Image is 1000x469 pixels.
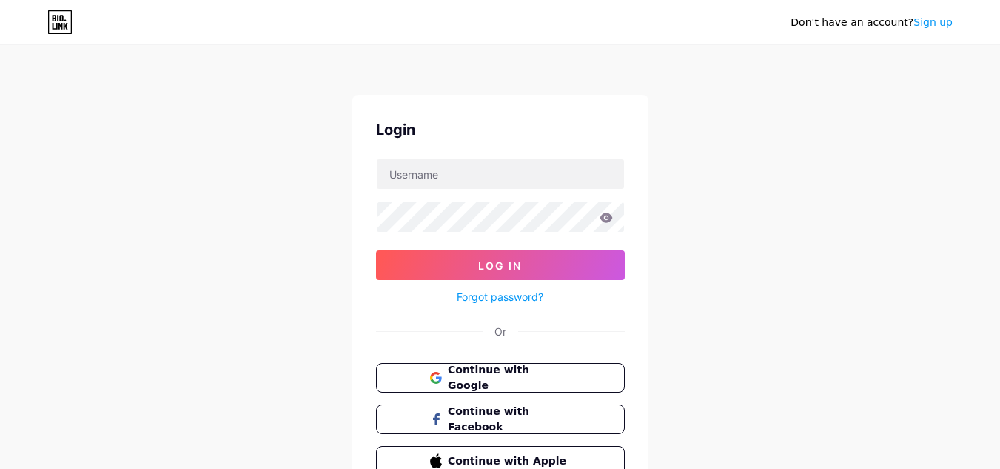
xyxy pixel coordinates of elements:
[457,289,543,305] a: Forgot password?
[448,404,570,435] span: Continue with Facebook
[377,159,624,189] input: Username
[376,250,625,280] button: Log In
[478,259,522,272] span: Log In
[376,363,625,393] button: Continue with Google
[791,15,953,30] div: Don't have an account?
[448,453,570,469] span: Continue with Apple
[494,324,506,339] div: Or
[448,362,570,393] span: Continue with Google
[913,16,953,28] a: Sign up
[376,119,625,141] div: Login
[376,405,625,434] button: Continue with Facebook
